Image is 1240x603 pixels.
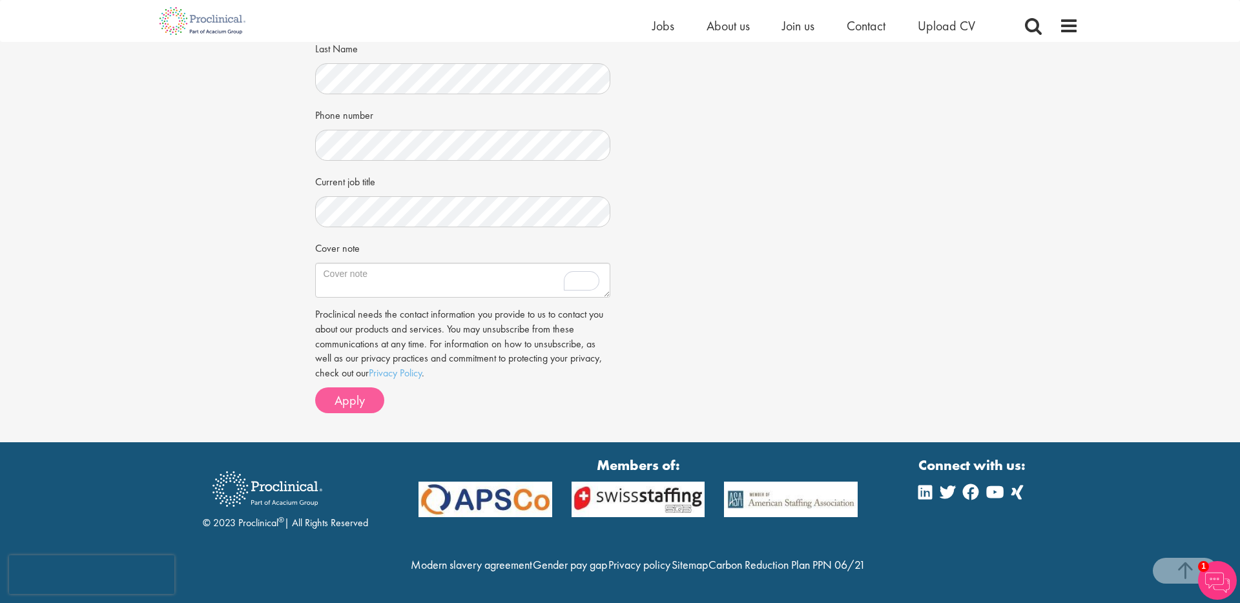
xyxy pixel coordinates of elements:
[562,482,715,517] img: APSCo
[315,387,384,413] button: Apply
[315,307,611,381] p: Proclinical needs the contact information you provide to us to contact you about our products and...
[672,557,708,572] a: Sitemap
[708,557,865,572] a: Carbon Reduction Plan PPN 06/21
[315,263,611,298] textarea: To enrich screen reader interactions, please activate Accessibility in Grammarly extension settings
[418,455,858,475] strong: Members of:
[411,557,532,572] a: Modern slavery agreement
[203,462,368,531] div: © 2023 Proclinical | All Rights Reserved
[1198,561,1237,600] img: Chatbot
[203,462,332,516] img: Proclinical Recruitment
[533,557,607,572] a: Gender pay gap
[315,37,358,57] label: Last Name
[918,455,1028,475] strong: Connect with us:
[335,392,365,409] span: Apply
[1198,561,1209,572] span: 1
[782,17,814,34] a: Join us
[369,366,422,380] a: Privacy Policy
[315,104,373,123] label: Phone number
[315,170,375,190] label: Current job title
[409,482,562,517] img: APSCo
[608,557,670,572] a: Privacy policy
[278,515,284,525] sup: ®
[707,17,750,34] a: About us
[652,17,674,34] a: Jobs
[847,17,885,34] a: Contact
[315,237,360,256] label: Cover note
[714,482,867,517] img: APSCo
[918,17,975,34] a: Upload CV
[9,555,174,594] iframe: reCAPTCHA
